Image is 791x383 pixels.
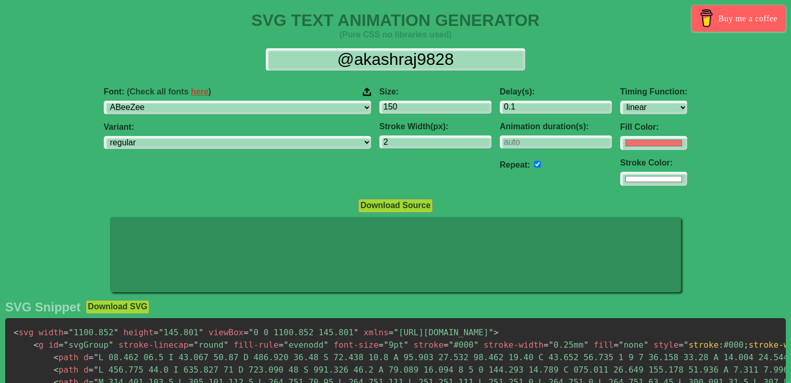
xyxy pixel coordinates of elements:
[5,300,80,314] h2: SVG Snippet
[93,365,99,375] span: "
[494,327,499,337] span: >
[543,340,589,350] span: 0.25mm
[620,158,687,168] label: Stroke Color:
[48,340,58,350] span: id
[243,327,249,337] span: =
[199,327,204,337] span: "
[549,340,554,350] span: "
[53,352,59,362] span: <
[379,87,492,97] label: Size:
[500,160,530,169] label: Repeat:
[104,87,211,97] span: Font:
[543,340,549,350] span: =
[59,340,114,350] span: svgGroup
[358,199,432,212] button: Download Source
[104,122,371,132] label: Variant:
[188,340,228,350] span: round
[266,48,525,71] input: Input Text Here
[127,87,211,96] span: (Check all fonts )
[484,340,544,350] span: stroke-width
[500,122,612,131] label: Animation duration(s):
[84,365,89,375] span: d
[84,352,89,362] span: d
[34,340,39,350] span: <
[118,340,188,350] span: stroke-linecap
[279,340,329,350] span: evenodd
[414,340,444,350] span: stroke
[89,352,94,362] span: =
[334,340,379,350] span: font-size
[363,87,371,97] img: Upload your font
[53,352,78,362] span: path
[500,101,612,114] input: 0.1s
[243,327,359,337] span: 0 0 1100.852 145.801
[653,340,678,350] span: style
[379,101,492,114] input: 100
[69,327,74,337] span: "
[63,327,69,337] span: =
[698,9,716,27] img: Buy me a coffee
[500,135,612,148] input: auto
[444,340,449,350] span: =
[194,340,199,350] span: "
[488,327,494,337] span: "
[283,340,289,350] span: "
[384,340,389,350] span: "
[188,340,194,350] span: =
[63,327,118,337] span: 1100.852
[59,340,64,350] span: =
[379,122,492,131] label: Stroke Width(px):
[613,340,648,350] span: none
[500,87,612,97] label: Delay(s):
[93,352,99,362] span: "
[191,87,209,96] a: here
[249,327,254,337] span: "
[404,340,409,350] span: "
[378,340,384,350] span: =
[124,327,154,337] span: height
[279,340,284,350] span: =
[389,327,494,337] span: [URL][DOMAIN_NAME]
[34,340,44,350] span: g
[692,5,786,32] a: Buy me a coffee
[86,300,149,313] button: Download SVG
[38,327,63,337] span: width
[154,327,159,337] span: =
[363,327,388,337] span: xmlns
[108,340,114,350] span: "
[154,327,203,337] span: 145.801
[620,122,687,132] label: Fill Color:
[53,365,59,375] span: <
[89,365,94,375] span: =
[224,340,229,350] span: "
[13,327,19,337] span: <
[63,340,69,350] span: "
[158,327,163,337] span: "
[644,340,649,350] span: "
[389,327,394,337] span: =
[448,340,454,350] span: "
[379,135,492,148] input: 2px
[378,340,408,350] span: 9pt
[473,340,479,350] span: "
[13,327,34,337] span: svg
[209,327,243,337] span: viewBox
[353,327,359,337] span: "
[689,340,719,350] span: stroke
[444,340,479,350] span: #000
[53,365,78,375] span: path
[718,9,778,28] span: Buy me a coffee
[583,340,589,350] span: "
[534,161,541,168] input: auto
[613,340,619,350] span: =
[620,87,687,97] label: Timing Function:
[678,340,688,350] span: ="
[234,340,279,350] span: fill-rule
[323,340,329,350] span: "
[744,340,749,350] span: ;
[594,340,614,350] span: fill
[619,340,624,350] span: "
[393,327,399,337] span: "
[719,340,724,350] span: :
[114,327,119,337] span: "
